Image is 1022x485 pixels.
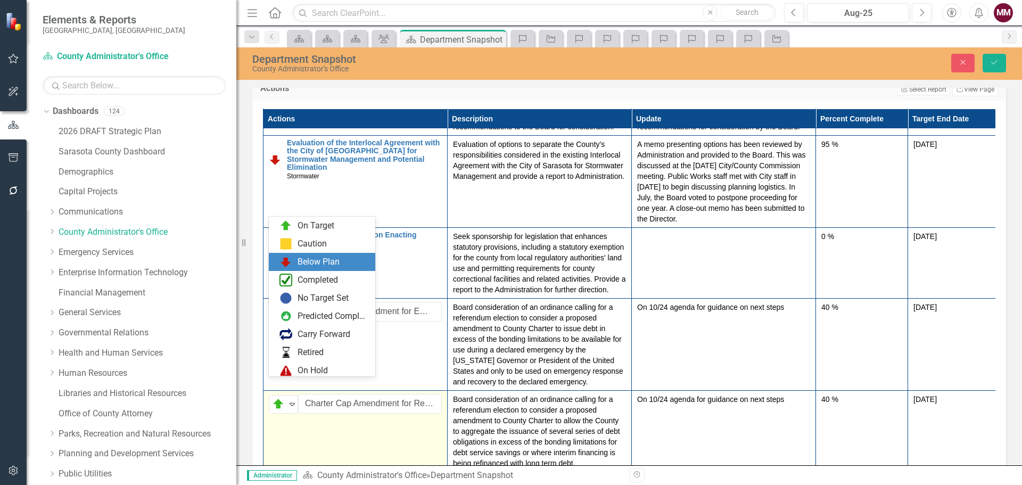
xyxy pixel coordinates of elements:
span: [DATE] [913,303,937,311]
a: Planning and Development Services [59,448,236,460]
h3: Actions [260,84,424,93]
a: Public Utilities [59,468,236,480]
div: No Target Set [298,292,349,305]
img: On Hold [279,364,292,377]
div: Aug-25 [811,7,905,20]
span: Administrator [247,470,297,481]
div: 0 % [821,231,902,242]
p: A memo presenting options has been reviewed by Administration and provided to the Board. This was... [637,139,810,224]
p: On 10/24 agenda for guidance on next steps [637,394,810,405]
button: Search [720,5,773,20]
img: Carry Forward [279,328,292,341]
div: On Hold [298,365,328,377]
a: Capital Projects [59,186,236,198]
img: Caution [279,237,292,250]
div: » [302,470,621,482]
div: Predicted Complete [298,310,369,323]
img: Predicted Complete [279,310,292,323]
a: Sarasota County Dashboard [59,146,236,158]
div: Retired [298,347,324,359]
div: Department Snapshot [431,470,513,480]
a: Health and Human Services [59,347,236,359]
span: Elements & Reports [43,13,185,26]
a: Governmental Relations [59,327,236,339]
input: Name [298,394,442,414]
input: Search Below... [43,76,226,95]
img: Below Plan [269,153,282,166]
img: On Target [279,219,292,232]
span: Search [736,8,759,17]
img: Retired [279,346,292,359]
div: 40 % [821,394,902,405]
a: General Services [59,307,236,319]
img: On Target [272,398,285,410]
a: Parks, Recreation and Natural Resources [59,428,236,440]
a: Financial Management [59,287,236,299]
a: View Page [952,83,998,96]
span: [DATE] [913,232,937,241]
div: 40 % [821,302,902,313]
p: Evaluation of options to separate the County’s responsibilities considered in the existing Interl... [453,139,626,182]
a: Office of County Attorney [59,408,236,420]
p: On 10/24 agenda for guidance on next steps [637,302,810,313]
button: Select Report [897,84,949,95]
img: Completed [279,274,292,286]
span: Stormwater [287,172,319,180]
span: Board consideration of an ordinance calling for a referendum election to consider a proposed amen... [453,395,620,467]
a: County Administrator's Office [43,51,176,63]
div: Caution [298,238,327,250]
button: Aug-25 [807,3,909,22]
a: Demographics [59,166,236,178]
a: Dashboards [53,105,98,118]
p: Seek sponsorship for legislation that enhances statutory provisions, including a statutory exempt... [453,231,626,295]
a: Emergency Services [59,246,236,259]
small: [GEOGRAPHIC_DATA], [GEOGRAPHIC_DATA] [43,26,185,35]
div: 124 [104,107,125,116]
a: County Administrator's Office [317,470,426,480]
div: 95 % [821,139,902,150]
span: Board consideration of an ordinance calling for a referendum election to consider a proposed amen... [453,303,623,386]
a: 2026 DRAFT Strategic Plan [59,126,236,138]
div: Department Snapshot [252,53,673,65]
span: [DATE] [913,140,937,149]
a: Human Resources [59,367,236,380]
img: ClearPoint Strategy [5,12,24,31]
img: Below Plan [279,256,292,268]
a: Communications [59,206,236,218]
div: Department Snapshot [420,33,504,46]
button: MM [994,3,1013,22]
div: County Administrator's Office [252,65,673,73]
a: County Administrator's Office [59,226,236,239]
div: Below Plan [298,256,340,268]
div: Carry Forward [298,328,350,341]
input: Search ClearPoint... [292,4,776,22]
img: No Target Set [279,292,292,305]
span: [DATE] [913,395,937,404]
a: Libraries and Historical Resources [59,388,236,400]
a: Evaluation of the Interlocal Agreement with the City of [GEOGRAPHIC_DATA] for Stormwater Manageme... [287,139,442,172]
a: Enterprise Information Technology [59,267,236,279]
div: Completed [298,274,338,286]
div: On Target [298,220,334,232]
